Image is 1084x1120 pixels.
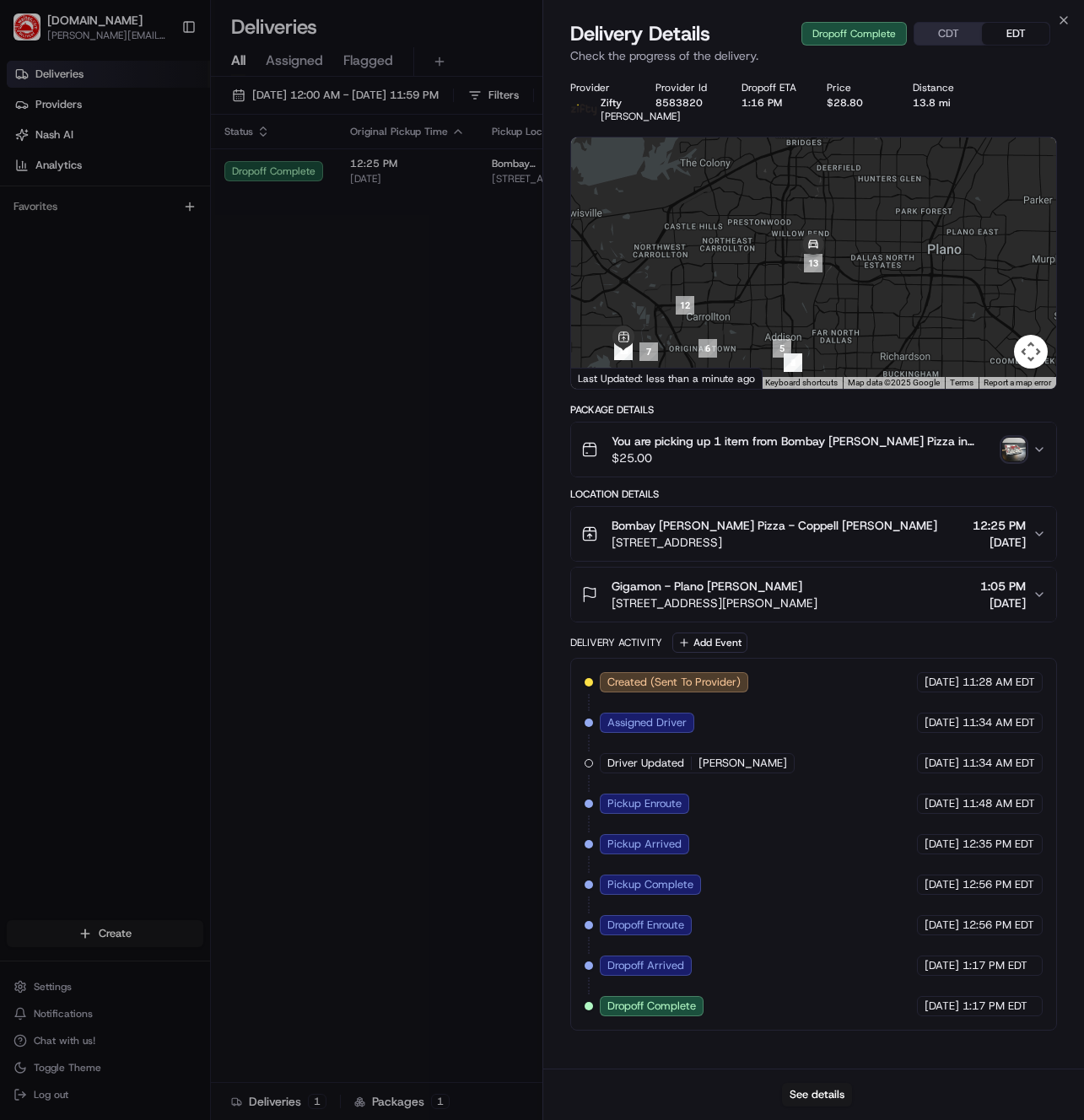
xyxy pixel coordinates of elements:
span: Regen Pajulas [52,261,123,275]
span: • [140,307,146,320]
div: Package Details [570,403,1058,417]
img: Google [575,367,631,389]
span: [PERSON_NAME] [52,307,137,320]
span: [STREET_ADDRESS] [612,534,937,551]
div: Dropoff ETA [742,81,801,94]
span: Zifty [601,96,622,110]
button: See all [262,216,307,236]
button: Gigamon - Plano [PERSON_NAME][STREET_ADDRESS][PERSON_NAME]1:05 PM[DATE] [571,568,1057,622]
div: Past conversations [17,219,108,233]
span: 12:56 PM EDT [963,877,1034,892]
span: [DATE] [980,595,1026,611]
div: Provider Id [655,81,715,94]
span: [STREET_ADDRESS][PERSON_NAME] [612,595,817,611]
span: [DATE] [925,918,959,933]
span: [DATE] [973,534,1026,551]
div: Location Details [570,487,1058,501]
span: [DATE] [925,756,959,771]
span: 11:28 AM EDT [963,675,1035,690]
img: zifty-logo-trans-sq.png [570,96,597,123]
span: [DATE] [925,675,959,690]
img: photo_proof_of_delivery image [1002,438,1026,461]
div: Provider [570,81,629,94]
button: EDT [982,23,1049,45]
span: Created (Sent To Provider) [607,675,741,690]
span: Map data ©2025 Google [848,378,940,387]
span: Gigamon - Plano [PERSON_NAME] [612,578,802,595]
span: API Documentation [159,377,271,394]
span: Bombay [PERSON_NAME] Pizza - Coppell [PERSON_NAME] [612,517,937,534]
span: Delivery Details [570,20,710,47]
button: Keyboard shortcuts [765,377,838,389]
img: Regen Pajulas [17,245,44,272]
div: Distance [913,81,972,94]
img: 1736555255976-a54dd68f-1ca7-489b-9aae-adbdc363a1c4 [34,262,47,276]
span: 1:05 PM [980,578,1026,595]
img: Richard Lyman [17,291,44,318]
button: Add Event [672,633,747,653]
div: 📗 [17,379,30,392]
button: CDT [914,23,982,45]
span: [PERSON_NAME] [698,756,787,771]
div: 💻 [143,379,156,392]
div: Last Updated: less than a minute ago [571,368,763,389]
span: Pickup Enroute [607,796,682,811]
button: Bombay [PERSON_NAME] Pizza - Coppell [PERSON_NAME][STREET_ADDRESS]12:25 PM[DATE] [571,507,1057,561]
span: 1:17 PM EDT [963,999,1027,1014]
button: You are picking up 1 item from Bombay [PERSON_NAME] Pizza in [GEOGRAPHIC_DATA] to deliver the 4TH... [571,423,1057,477]
button: Map camera controls [1014,335,1048,369]
span: [DATE] [149,307,184,320]
span: Pickup Complete [607,877,693,892]
span: 12:56 PM EDT [963,918,1034,933]
span: [DATE] [925,958,959,973]
a: 📗Knowledge Base [10,370,136,401]
span: You are picking up 1 item from Bombay [PERSON_NAME] Pizza in [GEOGRAPHIC_DATA] to deliver the 4TH... [612,433,996,450]
div: 12 [676,296,694,315]
a: 💻API Documentation [136,370,278,401]
span: Knowledge Base [34,377,129,394]
span: Driver Updated [607,756,684,771]
span: 11:48 AM EDT [963,796,1035,811]
span: 12:35 PM EDT [963,837,1034,852]
button: 8583820 [655,96,703,110]
span: 11:34 AM EDT [963,756,1035,771]
span: Dropoff Complete [607,999,696,1014]
span: • [127,261,132,275]
div: We're available if you need us! [76,178,232,191]
img: 4281594248423_2fcf9dad9f2a874258b8_72.png [35,161,66,191]
p: Check the progress of the delivery. [570,47,1058,64]
span: [DATE] [925,715,959,730]
span: Dropoff Arrived [607,958,684,973]
a: Powered byPylon [119,417,204,431]
div: 4 [784,353,802,372]
button: See details [782,1083,852,1107]
input: Clear [44,109,278,127]
span: [DATE] [925,837,959,852]
span: [DATE] [925,796,959,811]
p: Welcome 👋 [17,67,307,94]
a: Open this area in Google Maps (opens a new window) [575,367,631,389]
div: 7 [639,342,658,361]
span: [DATE] [925,999,959,1014]
span: [PERSON_NAME] [601,110,681,123]
span: Dropoff Enroute [607,918,684,933]
span: 11:34 AM EDT [963,715,1035,730]
div: 13.8 mi [913,96,972,110]
div: 5 [773,339,791,358]
button: Start new chat [287,166,307,186]
img: Nash [17,17,51,51]
div: Price [827,81,886,94]
div: 11 [614,342,633,360]
span: Assigned Driver [607,715,687,730]
img: 1736555255976-a54dd68f-1ca7-489b-9aae-adbdc363a1c4 [17,161,47,191]
div: Delivery Activity [570,636,662,649]
div: 13 [804,254,822,272]
div: 1:16 PM [742,96,801,110]
a: Terms [950,378,973,387]
span: Pickup Arrived [607,837,682,852]
span: [DATE] [136,261,170,275]
span: [DATE] [925,877,959,892]
div: $28.80 [827,96,886,110]
span: 1:17 PM EDT [963,958,1027,973]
